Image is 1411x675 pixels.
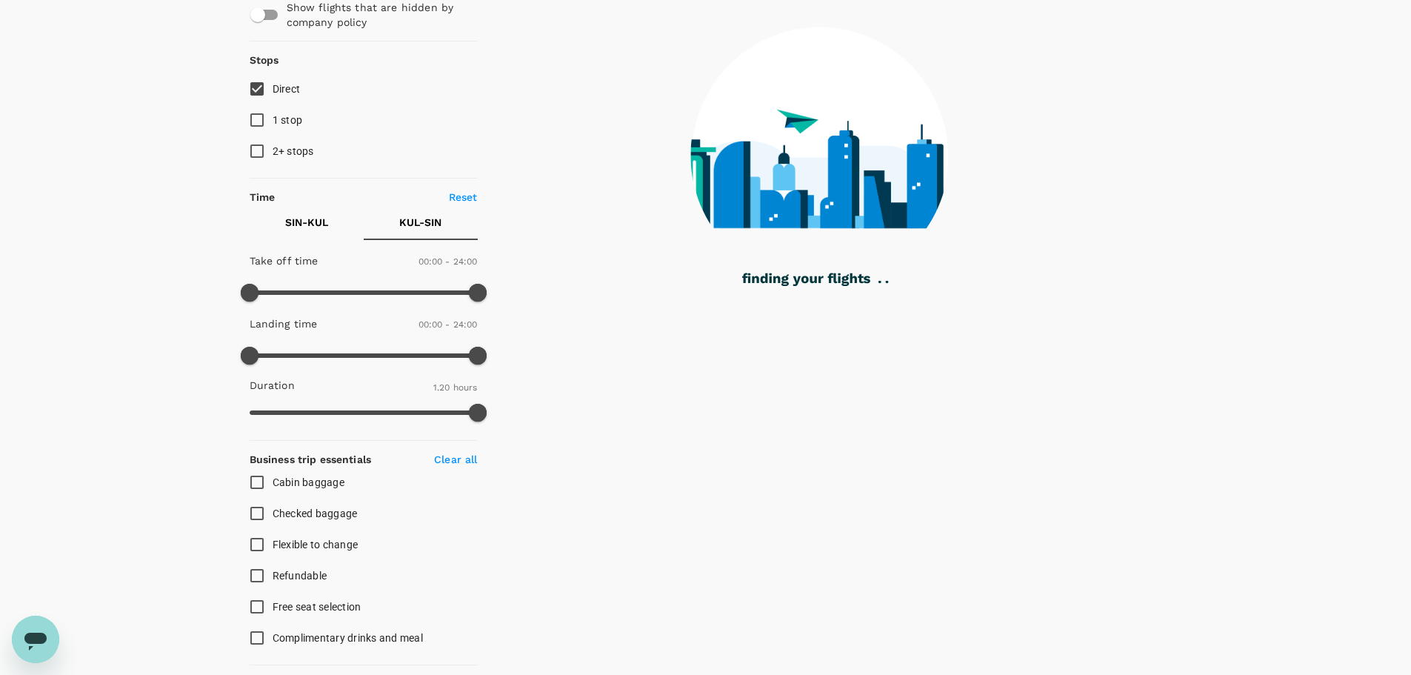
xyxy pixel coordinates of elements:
span: 1.20 hours [433,382,478,393]
span: 1 stop [273,114,303,126]
p: Time [250,190,276,205]
p: Reset [449,190,478,205]
span: Free seat selection [273,601,361,613]
p: Landing time [250,316,318,331]
p: KUL - SIN [399,215,441,230]
span: Checked baggage [273,508,358,519]
span: 00:00 - 24:00 [418,256,478,267]
iframe: Button to launch messaging window [12,616,59,663]
p: Take off time [250,253,318,268]
span: Cabin baggage [273,476,344,488]
span: 00:00 - 24:00 [418,319,478,330]
p: SIN - KUL [285,215,328,230]
span: Flexible to change [273,539,358,551]
strong: Business trip essentials [250,453,372,465]
span: 2+ stops [273,145,314,157]
p: Duration [250,378,295,393]
g: . [878,281,881,283]
p: Clear all [434,452,477,467]
span: Refundable [273,570,327,582]
strong: Stops [250,54,279,66]
g: . [885,281,888,283]
g: finding your flights [742,273,870,287]
span: Complimentary drinks and meal [273,632,423,644]
span: Direct [273,83,301,95]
